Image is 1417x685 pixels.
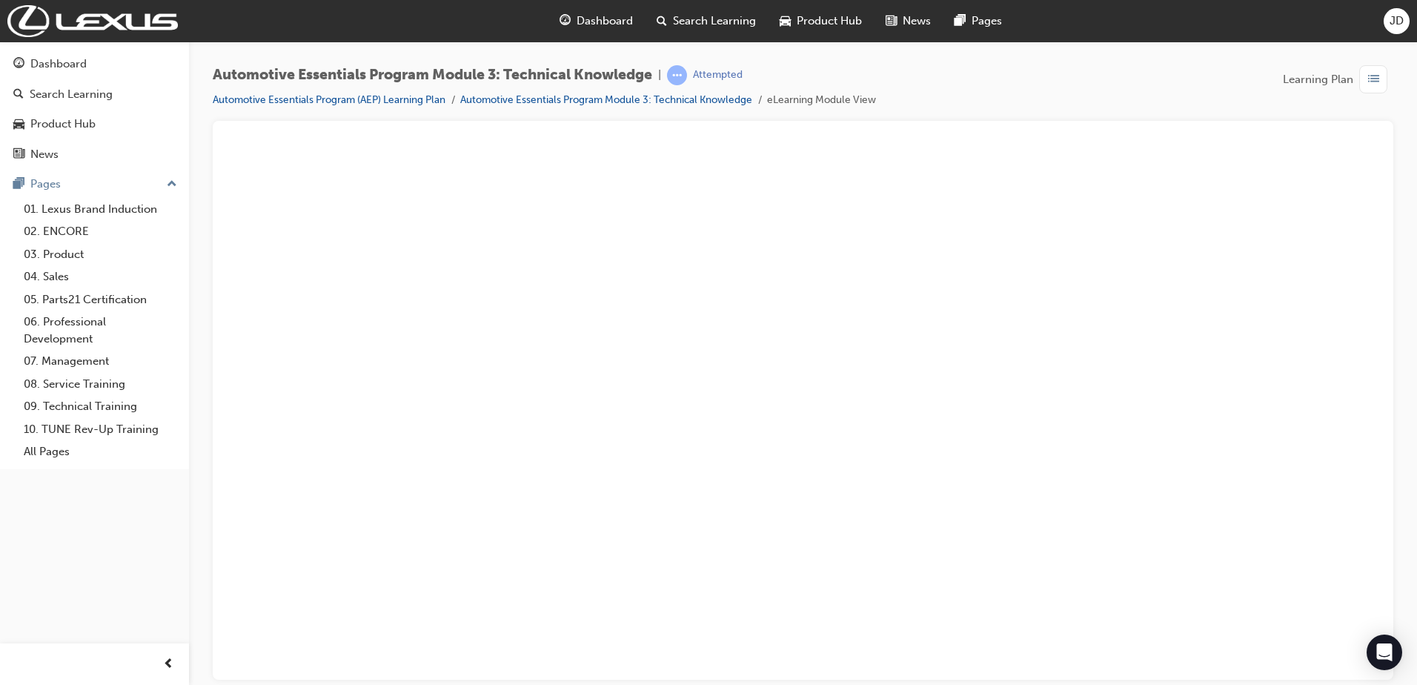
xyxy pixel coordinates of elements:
[657,12,667,30] span: search-icon
[7,5,178,37] img: Trak
[18,220,183,243] a: 02. ENCORE
[18,395,183,418] a: 09. Technical Training
[18,418,183,441] a: 10. TUNE Rev-Up Training
[213,93,445,106] a: Automotive Essentials Program (AEP) Learning Plan
[673,13,756,30] span: Search Learning
[30,56,87,73] div: Dashboard
[548,6,645,36] a: guage-iconDashboard
[163,655,174,674] span: prev-icon
[30,86,113,103] div: Search Learning
[693,68,743,82] div: Attempted
[560,12,571,30] span: guage-icon
[6,47,183,171] button: DashboardSearch LearningProduct HubNews
[30,176,61,193] div: Pages
[577,13,633,30] span: Dashboard
[1390,13,1404,30] span: JD
[6,171,183,198] button: Pages
[797,13,862,30] span: Product Hub
[1283,65,1393,93] button: Learning Plan
[6,81,183,108] a: Search Learning
[886,12,897,30] span: news-icon
[768,6,874,36] a: car-iconProduct Hub
[18,288,183,311] a: 05. Parts21 Certification
[18,350,183,373] a: 07. Management
[1283,71,1353,88] span: Learning Plan
[943,6,1014,36] a: pages-iconPages
[1368,70,1379,89] span: list-icon
[658,67,661,84] span: |
[6,50,183,78] a: Dashboard
[645,6,768,36] a: search-iconSearch Learning
[6,141,183,168] a: News
[13,58,24,71] span: guage-icon
[13,178,24,191] span: pages-icon
[18,373,183,396] a: 08. Service Training
[1384,8,1410,34] button: JD
[460,93,752,106] a: Automotive Essentials Program Module 3: Technical Knowledge
[13,118,24,131] span: car-icon
[30,116,96,133] div: Product Hub
[13,148,24,162] span: news-icon
[903,13,931,30] span: News
[167,175,177,194] span: up-icon
[13,88,24,102] span: search-icon
[18,265,183,288] a: 04. Sales
[972,13,1002,30] span: Pages
[213,67,652,84] span: Automotive Essentials Program Module 3: Technical Knowledge
[874,6,943,36] a: news-iconNews
[18,311,183,350] a: 06. Professional Development
[667,65,687,85] span: learningRecordVerb_ATTEMPT-icon
[30,146,59,163] div: News
[767,92,876,109] li: eLearning Module View
[18,198,183,221] a: 01. Lexus Brand Induction
[955,12,966,30] span: pages-icon
[18,440,183,463] a: All Pages
[6,110,183,138] a: Product Hub
[780,12,791,30] span: car-icon
[18,243,183,266] a: 03. Product
[1367,635,1402,670] div: Open Intercom Messenger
